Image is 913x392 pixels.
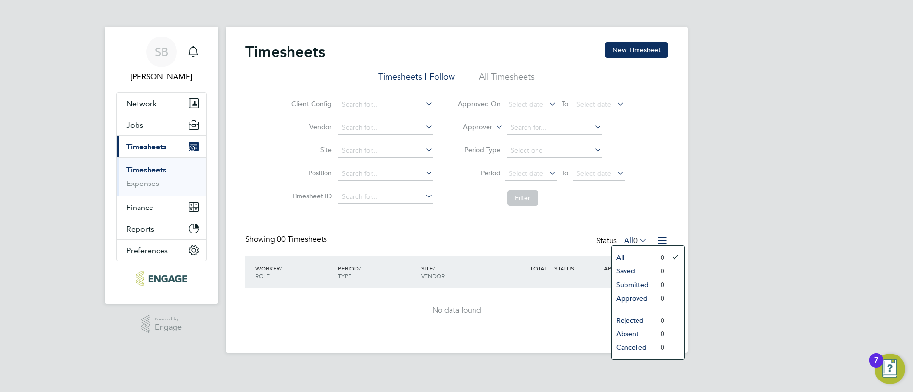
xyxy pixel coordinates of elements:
span: Sarah Barratt [116,71,207,83]
button: Finance [117,196,206,218]
span: Reports [126,224,154,233]
span: Preferences [126,246,168,255]
span: TOTAL [530,264,547,272]
div: PERIOD [336,259,419,284]
label: Client Config [288,99,332,108]
div: Timesheets [117,157,206,196]
span: Network [126,99,157,108]
span: / [359,264,361,272]
li: 0 [656,341,664,354]
li: Cancelled [612,341,656,354]
li: All Timesheets [479,71,535,88]
a: Powered byEngage [141,315,182,333]
div: Status [596,234,649,248]
h2: Timesheets [245,42,325,61]
div: Showing [245,234,329,245]
li: 0 [656,292,664,305]
li: 0 [656,314,664,327]
li: Saved [612,264,656,278]
label: Period Type [457,146,500,154]
li: 0 [656,327,664,341]
button: New Timesheet [605,42,668,58]
label: Approved On [457,99,500,108]
input: Search for... [338,121,433,135]
div: No data found [255,306,659,316]
span: / [433,264,435,272]
span: Select date [576,100,611,109]
div: WORKER [253,259,336,284]
label: Vendor [288,122,332,131]
li: Rejected [612,314,656,327]
button: Reports [117,218,206,239]
label: Period [457,169,500,177]
label: Position [288,169,332,177]
span: Timesheets [126,142,166,151]
input: Search for... [338,144,433,158]
span: VENDOR [421,272,445,280]
a: Timesheets [126,165,166,174]
button: Open Resource Center, 7 new notifications [875,354,905,384]
div: STATUS [552,259,602,277]
span: 00 Timesheets [277,234,327,244]
input: Search for... [338,190,433,204]
input: Select one [507,144,602,158]
span: To [559,98,571,110]
li: Timesheets I Follow [378,71,455,88]
input: Search for... [338,98,433,111]
li: Approved [612,292,656,305]
input: Search for... [338,167,433,181]
button: Network [117,93,206,114]
span: Jobs [126,121,143,130]
button: Preferences [117,240,206,261]
nav: Main navigation [105,27,218,304]
span: Select date [576,169,611,178]
span: / [280,264,282,272]
span: Powered by [155,315,182,323]
label: Site [288,146,332,154]
span: TYPE [338,272,351,280]
span: Select date [509,100,543,109]
span: Engage [155,323,182,331]
a: Expenses [126,179,159,188]
span: SB [155,46,168,58]
li: Submitted [612,278,656,292]
input: Search for... [507,121,602,135]
a: SB[PERSON_NAME] [116,37,207,83]
li: 0 [656,278,664,292]
li: Absent [612,327,656,341]
button: Filter [507,190,538,206]
label: Timesheet ID [288,192,332,200]
span: Finance [126,203,153,212]
div: SITE [419,259,502,284]
img: spring-logo-retina.png [136,271,187,286]
li: 0 [656,264,664,278]
div: APPROVER [601,259,651,277]
button: Timesheets [117,136,206,157]
span: Select date [509,169,543,178]
span: To [559,167,571,179]
span: ROLE [255,272,270,280]
button: Jobs [117,114,206,135]
div: 7 [874,360,878,373]
li: All [612,251,656,264]
label: Approver [449,122,492,132]
li: 0 [656,251,664,264]
span: 0 [633,236,638,245]
label: All [624,236,647,245]
a: Go to home page [116,271,207,286]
